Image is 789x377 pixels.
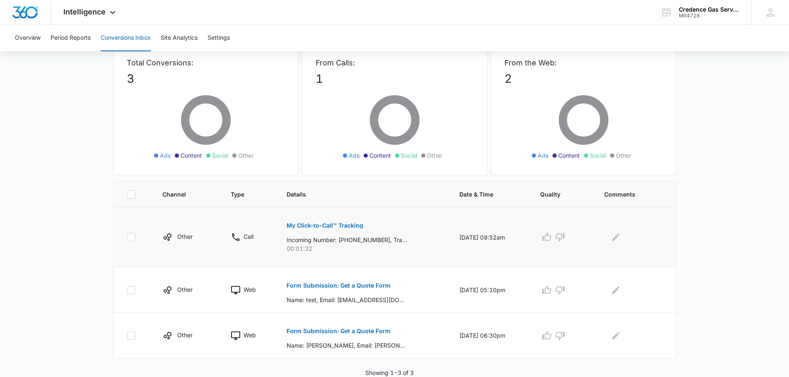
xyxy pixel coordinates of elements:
span: Comments [604,190,651,199]
span: Ads [538,151,548,160]
button: My Click-to-Call™ Tracking [287,216,363,235]
p: 1 [316,70,474,87]
p: Name: [PERSON_NAME], Email: [PERSON_NAME][EMAIL_ADDRESS][DOMAIN_NAME], Phone: [PHONE_NUMBER], How... [287,341,407,350]
button: Settings [208,25,230,51]
button: Edit Comments [609,231,623,244]
span: Social [212,151,228,160]
p: Web [244,285,256,294]
p: 3 [127,70,285,87]
button: Conversions Inbox [101,25,151,51]
button: Overview [15,25,41,51]
span: Content [558,151,580,160]
p: 00:01:32 [287,244,439,253]
td: [DATE] 05:10pm [449,267,530,313]
span: Date & Time [459,190,508,199]
span: Other [427,151,442,160]
span: Other [238,151,253,160]
span: Channel [162,190,199,199]
p: From the Web: [504,57,663,68]
p: My Click-to-Call™ Tracking [287,223,363,228]
button: Form Submission: Get a Quote Form [287,321,391,341]
div: account id [679,13,739,19]
div: account name [679,6,739,13]
span: Other [616,151,631,160]
button: Edit Comments [609,329,623,342]
p: Showing 1-3 of 3 [365,368,414,377]
button: Site Analytics [161,25,198,51]
span: Quality [540,190,572,199]
p: Name: test, Email: [EMAIL_ADDRESS][DOMAIN_NAME], Phone: [PHONE_NUMBER], How can we help?: test, W... [287,295,407,304]
span: Intelligence [63,7,106,16]
button: Form Submission: Get a Quote Form [287,276,391,295]
span: Details [287,190,427,199]
span: Content [369,151,391,160]
td: [DATE] 09:52am [449,207,530,267]
p: Incoming Number: [PHONE_NUMBER], Tracking Number: [PHONE_NUMBER], Ring To: [PHONE_NUMBER], Caller... [287,235,407,244]
p: From Calls: [316,57,474,68]
button: Edit Comments [609,283,623,297]
span: Type [231,190,255,199]
p: Web [244,331,256,339]
p: Call [244,232,253,241]
button: Period Reports [51,25,91,51]
span: Ads [160,151,171,160]
p: Other [177,232,193,241]
span: Content [181,151,202,160]
p: Form Submission: Get a Quote Form [287,328,391,334]
p: Form Submission: Get a Quote Form [287,283,391,288]
p: Other [177,331,193,339]
p: Other [177,285,193,294]
p: 2 [504,70,663,87]
td: [DATE] 06:30pm [449,313,530,358]
span: Ads [349,151,360,160]
span: Social [401,151,417,160]
p: Total Conversions: [127,57,285,68]
span: Social [590,151,606,160]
